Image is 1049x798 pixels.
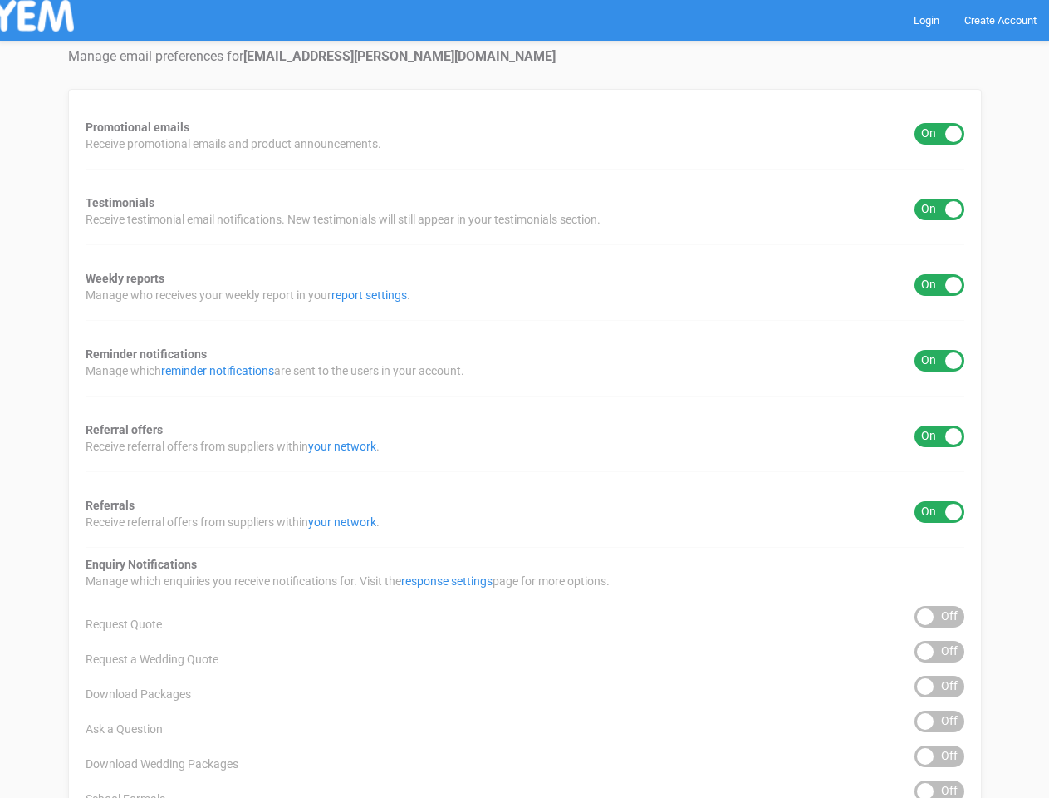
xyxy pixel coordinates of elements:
[86,514,380,530] span: Receive referral offers from suppliers within .
[308,515,376,529] a: your network
[86,347,207,361] strong: Reminder notifications
[86,756,238,772] span: Download Wedding Packages
[86,362,464,379] span: Manage which are sent to the users in your account.
[86,287,410,303] span: Manage who receives your weekly report in your .
[86,121,189,134] strong: Promotional emails
[86,423,163,436] strong: Referral offers
[86,438,380,455] span: Receive referral offers from suppliers within .
[243,48,556,64] strong: [EMAIL_ADDRESS][PERSON_NAME][DOMAIN_NAME]
[86,272,164,285] strong: Weekly reports
[86,211,600,228] span: Receive testimonial email notifications. New testimonials will still appear in your testimonials ...
[86,686,191,702] span: Download Packages
[86,616,162,633] span: Request Quote
[401,574,493,588] a: response settings
[86,499,135,512] strong: Referrals
[86,196,154,209] strong: Testimonials
[86,558,197,571] strong: Enquiry Notifications
[86,651,218,667] span: Request a Wedding Quote
[308,440,376,453] a: your network
[86,135,381,152] span: Receive promotional emails and product announcements.
[86,573,610,589] span: Manage which enquiries you receive notifications for. Visit the page for more options.
[68,49,982,64] h4: Manage email preferences for
[331,288,407,302] a: report settings
[86,721,163,737] span: Ask a Question
[161,364,274,377] a: reminder notifications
